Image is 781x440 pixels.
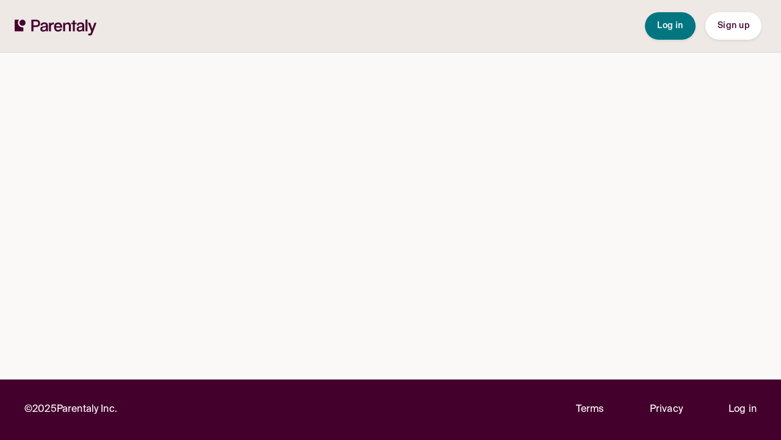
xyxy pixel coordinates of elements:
[657,21,683,30] span: Log in
[729,402,757,418] a: Log in
[645,12,696,40] button: Log in
[650,402,683,418] a: Privacy
[24,402,117,418] p: © 2025 Parentaly Inc.
[576,402,604,418] a: Terms
[705,12,761,40] button: Sign up
[718,21,749,30] span: Sign up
